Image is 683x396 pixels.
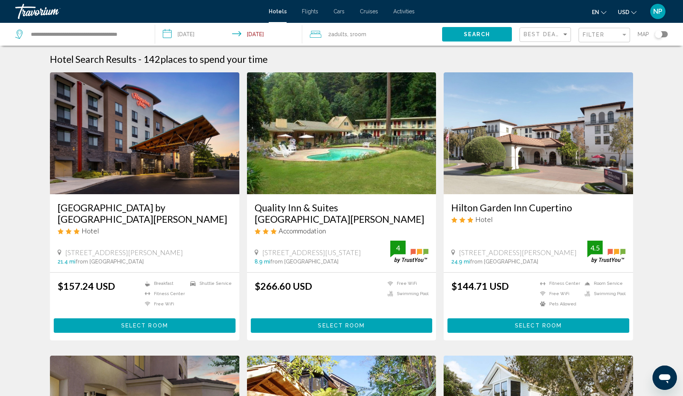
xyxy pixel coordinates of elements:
a: Travorium [15,4,261,19]
span: - [138,53,141,65]
ins: $157.24 USD [58,280,115,292]
img: trustyou-badge.svg [587,241,625,263]
ins: $144.71 USD [451,280,509,292]
span: en [592,9,599,15]
span: from [GEOGRAPHIC_DATA] [270,259,338,265]
h1: Hotel Search Results [50,53,136,65]
span: Filter [583,32,604,38]
button: Toggle map [649,31,668,38]
span: Hotel [82,227,99,235]
li: Free WiFi [384,280,428,287]
span: Accommodation [279,227,326,235]
span: Adults [331,31,347,37]
button: Check-in date: Sep 20, 2025 Check-out date: Sep 21, 2025 [155,23,303,46]
li: Swimming Pool [581,291,625,297]
a: Activities [393,8,415,14]
span: [STREET_ADDRESS][PERSON_NAME] [459,248,577,257]
button: Select Room [447,318,629,332]
img: trustyou-badge.svg [390,241,428,263]
button: Select Room [251,318,433,332]
li: Fitness Center [141,291,186,297]
span: 8.9 mi [255,259,270,265]
div: 3 star Accommodation [255,227,429,235]
a: Select Room [54,320,236,329]
button: Change currency [618,6,637,18]
button: User Menu [648,3,668,19]
span: , 1 [347,29,366,40]
a: Cruises [360,8,378,14]
a: Cars [333,8,345,14]
button: Travelers: 2 adults, 0 children [302,23,442,46]
span: Search [464,32,491,38]
iframe: Button to launch messaging window [653,366,677,390]
span: 24.9 mi [451,259,470,265]
span: from [GEOGRAPHIC_DATA] [470,259,538,265]
div: 4.5 [587,243,603,252]
a: Hilton Garden Inn Cupertino [451,202,625,213]
a: Select Room [447,320,629,329]
h2: 142 [143,53,268,65]
span: Hotel [475,215,493,224]
span: places to spend your time [160,53,268,65]
a: Hotels [269,8,287,14]
ins: $266.60 USD [255,280,312,292]
div: 4 [390,243,406,252]
li: Fitness Center [536,280,581,287]
div: 3 star Hotel [451,215,625,224]
span: USD [618,9,629,15]
span: Map [638,29,649,40]
mat-select: Sort by [524,32,569,38]
li: Room Service [581,280,625,287]
li: Free WiFi [141,301,186,307]
span: Select Room [318,323,365,329]
li: Pets Allowed [536,301,581,307]
button: Select Room [54,318,236,332]
a: Flights [302,8,318,14]
img: Hotel image [50,72,239,194]
span: Select Room [121,323,168,329]
span: [STREET_ADDRESS][PERSON_NAME] [65,248,183,257]
button: Filter [579,27,630,43]
span: 21.4 mi [58,259,75,265]
div: 3 star Hotel [58,227,232,235]
a: Quality Inn & Suites [GEOGRAPHIC_DATA][PERSON_NAME] [255,202,429,225]
li: Swimming Pool [384,291,428,297]
button: Search [442,27,512,41]
span: from [GEOGRAPHIC_DATA] [75,259,144,265]
a: Select Room [251,320,433,329]
span: NP [653,8,662,15]
img: Hotel image [444,72,633,194]
span: 2 [328,29,347,40]
span: Room [353,31,366,37]
a: [GEOGRAPHIC_DATA] by [GEOGRAPHIC_DATA][PERSON_NAME] [58,202,232,225]
li: Shuttle Service [186,280,232,287]
li: Free WiFi [536,291,581,297]
span: Best Deals [524,31,564,37]
button: Change language [592,6,606,18]
li: Breakfast [141,280,186,287]
span: [STREET_ADDRESS][US_STATE] [262,248,361,257]
img: Hotel image [247,72,436,194]
span: Select Room [515,323,562,329]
